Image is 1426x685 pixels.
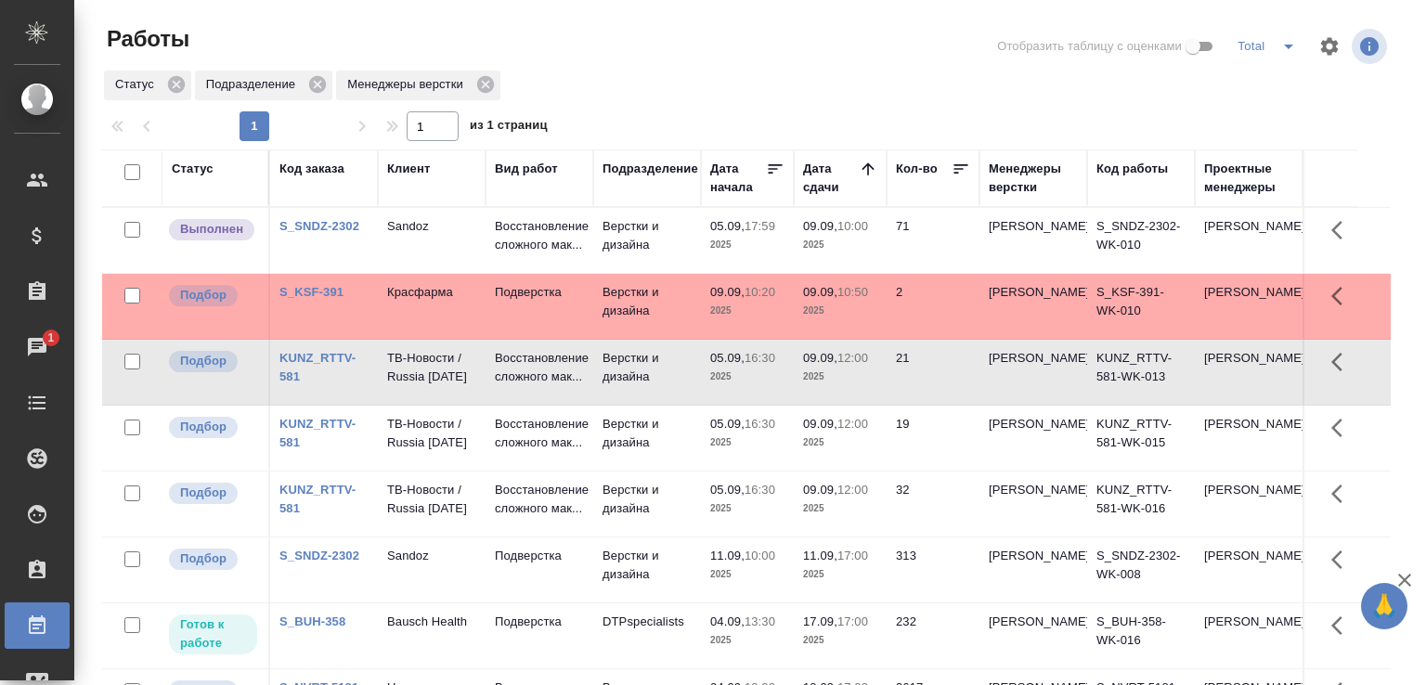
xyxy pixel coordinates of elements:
[989,349,1078,368] p: [PERSON_NAME]
[887,208,979,273] td: 71
[279,549,359,562] a: S_SNDZ-2302
[495,217,584,254] p: Восстановление сложного мак...
[180,418,227,436] p: Подбор
[347,75,470,94] p: Менеджеры верстки
[387,547,476,565] p: Sandoz
[1307,24,1352,69] span: Настроить таблицу
[1320,472,1365,516] button: Здесь прячутся важные кнопки
[710,351,745,365] p: 05.09,
[745,351,775,365] p: 16:30
[989,415,1078,433] p: [PERSON_NAME]
[387,613,476,631] p: Bausch Health
[887,472,979,536] td: 32
[1087,472,1195,536] td: KUNZ_RTTV-581-WK-016
[1087,340,1195,405] td: KUNZ_RTTV-581-WK-013
[593,537,701,602] td: Верстки и дизайна
[803,614,837,628] p: 17.09,
[495,613,584,631] p: Подверстка
[593,406,701,471] td: Верстки и дизайна
[387,217,476,236] p: Sandoz
[989,160,1078,197] div: Менеджеры верстки
[803,483,837,497] p: 09.09,
[710,483,745,497] p: 05.09,
[593,274,701,339] td: Верстки и дизайна
[803,499,877,518] p: 2025
[837,285,868,299] p: 10:50
[1195,208,1303,273] td: [PERSON_NAME]
[887,537,979,602] td: 313
[470,114,548,141] span: из 1 страниц
[887,340,979,405] td: 21
[745,285,775,299] p: 10:20
[495,547,584,565] p: Подверстка
[989,547,1078,565] p: [PERSON_NAME]
[279,483,356,515] a: KUNZ_RTTV-581
[887,274,979,339] td: 2
[803,351,837,365] p: 09.09,
[495,481,584,518] p: Восстановление сложного мак...
[593,472,701,536] td: Верстки и дизайна
[387,160,430,178] div: Клиент
[167,349,259,374] div: Можно подбирать исполнителей
[710,614,745,628] p: 04.09,
[495,415,584,452] p: Восстановление сложного мак...
[1087,274,1195,339] td: S_KSF-391-WK-010
[1320,537,1365,582] button: Здесь прячутся важные кнопки
[710,160,766,197] div: Дата начала
[1320,274,1365,318] button: Здесь прячутся важные кнопки
[989,283,1078,302] p: [PERSON_NAME]
[710,433,784,452] p: 2025
[279,351,356,383] a: KUNZ_RTTV-581
[989,217,1078,236] p: [PERSON_NAME]
[1368,587,1400,626] span: 🙏
[803,219,837,233] p: 09.09,
[387,349,476,386] p: ТВ-Новости / Russia [DATE]
[279,285,344,299] a: S_KSF-391
[1087,603,1195,668] td: S_BUH-358-WK-016
[180,549,227,568] p: Подбор
[36,329,65,347] span: 1
[180,286,227,304] p: Подбор
[279,160,344,178] div: Код заказа
[837,614,868,628] p: 17:00
[710,631,784,650] p: 2025
[593,208,701,273] td: Верстки и дизайна
[837,351,868,365] p: 12:00
[837,219,868,233] p: 10:00
[710,285,745,299] p: 09.09,
[1204,160,1293,197] div: Проектные менеджеры
[1320,406,1365,450] button: Здесь прячутся важные кнопки
[279,417,356,449] a: KUNZ_RTTV-581
[745,483,775,497] p: 16:30
[593,340,701,405] td: Верстки и дизайна
[1195,340,1303,405] td: [PERSON_NAME]
[710,236,784,254] p: 2025
[195,71,332,100] div: Подразделение
[1352,29,1391,64] span: Посмотреть информацию
[1320,208,1365,252] button: Здесь прячутся важные кнопки
[710,368,784,386] p: 2025
[710,417,745,431] p: 05.09,
[603,160,698,178] div: Подразделение
[279,614,345,628] a: S_BUH-358
[167,547,259,572] div: Можно подбирать исполнителей
[336,71,500,100] div: Менеджеры верстки
[1195,406,1303,471] td: [PERSON_NAME]
[279,219,359,233] a: S_SNDZ-2302
[745,417,775,431] p: 16:30
[1233,32,1307,61] div: split button
[180,615,246,653] p: Готов к работе
[803,236,877,254] p: 2025
[115,75,161,94] p: Статус
[803,285,837,299] p: 09.09,
[887,406,979,471] td: 19
[1096,160,1168,178] div: Код работы
[1087,406,1195,471] td: KUNZ_RTTV-581-WK-015
[1087,208,1195,273] td: S_SNDZ-2302-WK-010
[495,349,584,386] p: Восстановление сложного мак...
[887,603,979,668] td: 232
[1195,603,1303,668] td: [PERSON_NAME]
[710,565,784,584] p: 2025
[837,417,868,431] p: 12:00
[803,160,859,197] div: Дата сдачи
